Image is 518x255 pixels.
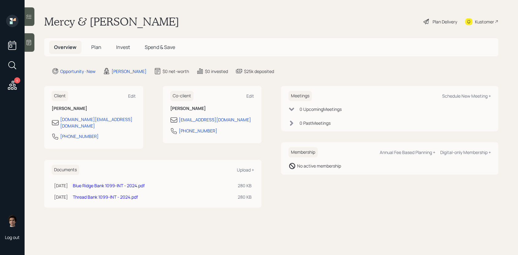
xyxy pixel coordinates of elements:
div: Annual Fee Based Planning + [380,149,435,155]
h6: [PERSON_NAME] [170,106,254,111]
a: Thread Bank 1099-INT - 2024.pdf [73,194,138,200]
div: Opportunity · New [60,68,96,75]
h6: Documents [52,165,79,175]
span: Spend & Save [145,44,175,51]
span: Invest [116,44,130,51]
div: No active membership [297,163,341,169]
div: Plan Delivery [433,18,457,25]
div: 280 KB [238,182,252,189]
div: 0 Past Meeting s [300,120,331,126]
div: [DATE] [54,194,68,200]
div: Schedule New Meeting + [442,93,491,99]
span: Plan [91,44,101,51]
div: [PHONE_NUMBER] [179,127,217,134]
div: Kustomer [475,18,494,25]
div: Edit [246,93,254,99]
h6: Meetings [288,91,312,101]
div: Digital-only Membership + [440,149,491,155]
div: 0 Upcoming Meeting s [300,106,342,112]
a: Blue Ridge Bank 1099-INT - 2024.pdf [73,183,145,188]
div: Log out [5,234,20,240]
img: harrison-schaefer-headshot-2.png [6,215,18,227]
div: Edit [128,93,136,99]
h6: [PERSON_NAME] [52,106,136,111]
div: [EMAIL_ADDRESS][DOMAIN_NAME] [179,116,251,123]
h1: Mercy & [PERSON_NAME] [44,15,179,28]
h6: Membership [288,147,318,157]
span: Overview [54,44,77,51]
div: $25k deposited [244,68,274,75]
div: Upload + [237,167,254,173]
div: [PHONE_NUMBER] [60,133,99,140]
h6: Co-client [170,91,194,101]
h6: Client [52,91,68,101]
div: 280 KB [238,194,252,200]
div: 4 [14,77,20,83]
div: $0 net-worth [163,68,189,75]
div: [PERSON_NAME] [112,68,147,75]
div: [DOMAIN_NAME][EMAIL_ADDRESS][DOMAIN_NAME] [60,116,136,129]
div: [DATE] [54,182,68,189]
div: $0 invested [205,68,228,75]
